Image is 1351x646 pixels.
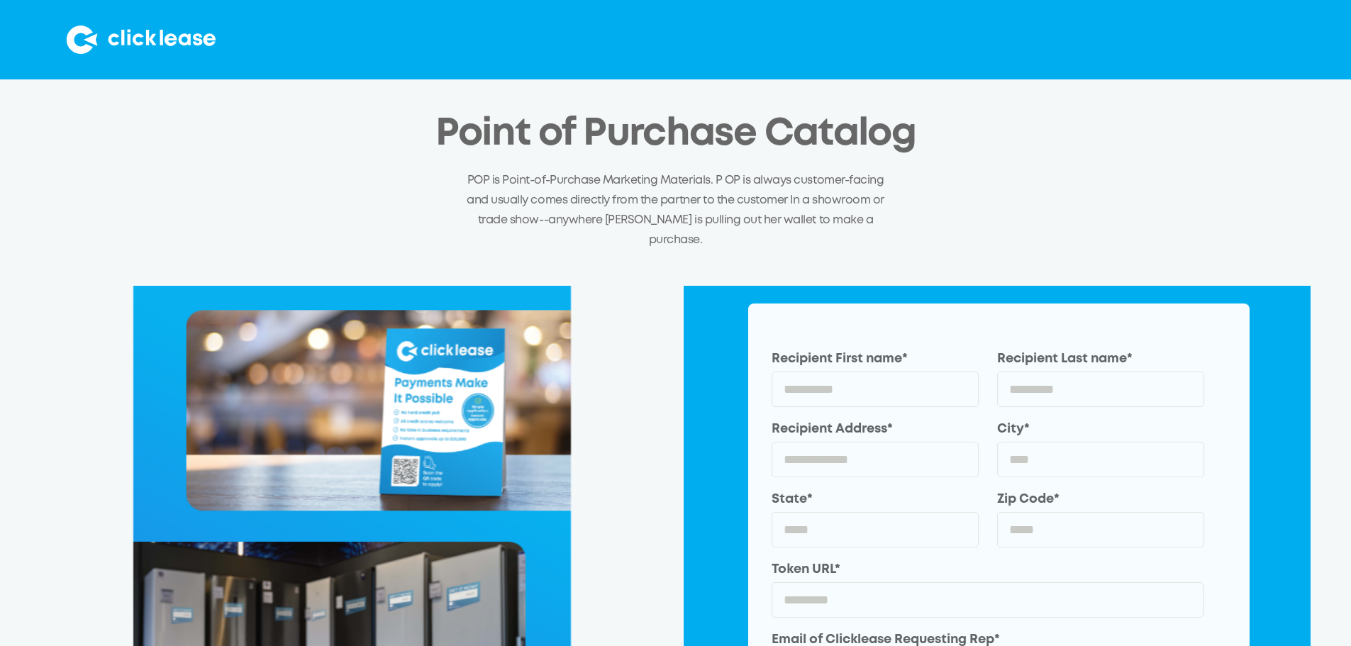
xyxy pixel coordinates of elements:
label: Token URL* [772,560,1203,579]
label: Zip Code* [997,490,1204,508]
label: Recipient First name* [772,350,979,368]
label: City* [997,420,1204,438]
p: POP is Point-of-Purchase Marketing Materials. P OP is always customer-facing and usually comes di... [467,171,885,250]
label: State* [772,490,979,508]
label: Recipient Address* [772,420,979,438]
label: Recipient Last name* [997,350,1204,368]
h2: Point of Purchase Catalog [435,113,916,155]
img: Clicklease logo [67,26,216,54]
